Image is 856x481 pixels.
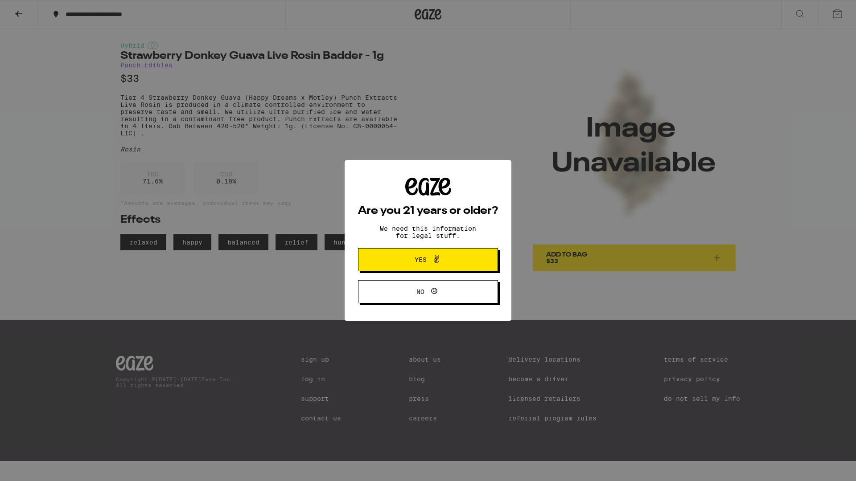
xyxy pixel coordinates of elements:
button: Yes [358,248,498,271]
button: No [358,280,498,303]
span: No [416,289,424,295]
p: We need this information for legal stuff. [372,225,484,239]
span: Yes [415,257,427,263]
h2: Are you 21 years or older? [358,206,498,216]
